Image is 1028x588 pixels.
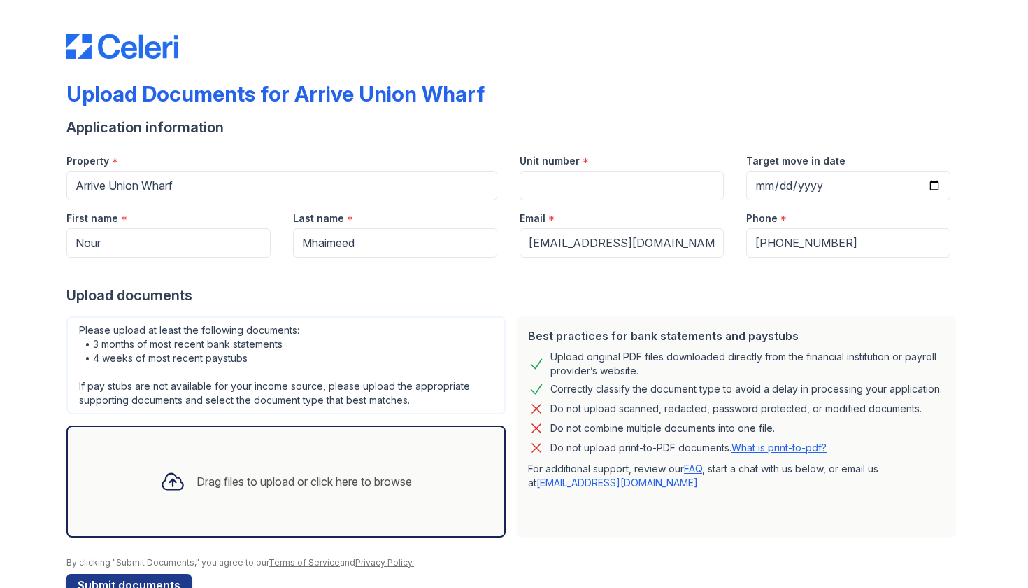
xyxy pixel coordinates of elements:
[746,154,845,168] label: Target move in date
[550,350,945,378] div: Upload original PDF files downloaded directly from the financial institution or payroll provider’...
[66,211,118,225] label: First name
[528,328,945,344] div: Best practices for bank statements and paystubs
[520,154,580,168] label: Unit number
[528,462,945,490] p: For additional support, review our , start a chat with us below, or email us at
[731,442,827,454] a: What is print-to-pdf?
[293,211,344,225] label: Last name
[520,211,545,225] label: Email
[66,316,506,414] div: Please upload at least the following documents: • 3 months of most recent bank statements • 4 wee...
[269,557,340,568] a: Terms of Service
[684,463,702,475] a: FAQ
[550,441,827,455] p: Do not upload print-to-PDF documents.
[536,477,698,489] a: [EMAIL_ADDRESS][DOMAIN_NAME]
[550,381,942,398] div: Correctly classify the document type to avoid a delay in processing your application.
[66,118,962,137] div: Application information
[66,81,485,106] div: Upload Documents for Arrive Union Wharf
[355,557,414,568] a: Privacy Policy.
[197,473,412,490] div: Drag files to upload or click here to browse
[550,420,775,437] div: Do not combine multiple documents into one file.
[66,286,962,305] div: Upload documents
[66,557,962,568] div: By clicking "Submit Documents," you agree to our and
[66,154,109,168] label: Property
[550,400,922,417] div: Do not upload scanned, redacted, password protected, or modified documents.
[66,34,178,59] img: CE_Logo_Blue-a8612792a0a2168367f1c8372b55b34899dd931a85d93a1a3d3e32e68fde9ad4.png
[746,211,778,225] label: Phone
